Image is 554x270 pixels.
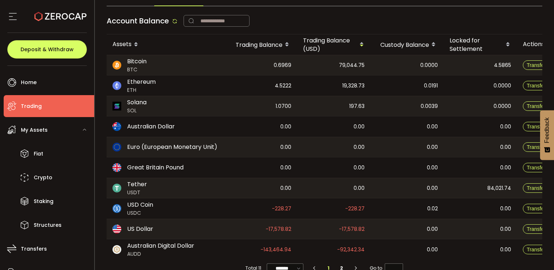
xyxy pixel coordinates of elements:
[21,77,37,88] span: Home
[21,244,47,254] span: Transfers
[127,250,194,258] span: AUDD
[127,57,147,66] span: Bitcoin
[21,125,48,135] span: My Assets
[523,204,550,213] button: Transfer
[224,38,297,51] div: Trading Balance
[421,102,438,110] span: 0.0039
[427,164,438,172] span: 0.00
[345,205,365,213] span: -228.27
[112,184,121,192] img: usdt_portfolio.svg
[427,123,438,131] span: 0.00
[527,62,546,68] span: Transfer
[523,81,550,90] button: Transfer
[487,184,511,192] span: 84,021.74
[523,142,550,152] button: Transfer
[494,102,511,110] span: 0.0000
[21,47,74,52] span: Deposit & Withdraw
[112,143,121,151] img: eur_portfolio.svg
[112,245,121,254] img: zuPXiwguUFiBOIQyqLOiXsnnNitlx7q4LCwEbLHADjIpTka+Lip0HH8D0VTrd02z+wEAAAAASUVORK5CYII=
[112,204,121,213] img: usdc_portfolio.svg
[280,123,291,131] span: 0.00
[424,82,438,90] span: 0.0191
[112,81,121,90] img: eth_portfolio.svg
[127,66,147,74] span: BTC
[261,245,291,254] span: -143,464.94
[337,245,365,254] span: -92,342.34
[523,163,550,172] button: Transfer
[342,82,365,90] span: 19,328.73
[127,225,153,233] span: US Dollar
[112,102,121,110] img: sol_portfolio.png
[427,205,438,213] span: 0.02
[280,184,291,192] span: 0.00
[274,61,291,70] span: 0.6969
[127,189,147,196] span: USDT
[127,78,156,86] span: Ethereum
[500,225,511,233] span: 0.00
[427,225,438,233] span: 0.00
[127,98,147,107] span: Solana
[112,122,121,131] img: aud_portfolio.svg
[494,82,511,90] span: 0.0000
[523,60,550,70] button: Transfer
[500,245,511,254] span: 0.00
[354,123,365,131] span: 0.00
[523,224,550,234] button: Transfer
[112,225,121,233] img: usd_portfolio.svg
[275,82,291,90] span: 4.5222
[500,205,511,213] span: 0.00
[527,124,546,130] span: Transfer
[127,122,175,131] span: Australian Dollar
[370,38,444,51] div: Custody Balance
[527,103,546,109] span: Transfer
[494,61,511,70] span: 4.5865
[427,245,438,254] span: 0.00
[349,102,365,110] span: 197.63
[527,226,546,232] span: Transfer
[34,149,43,159] span: Fiat
[420,61,438,70] span: 0.0000
[527,83,546,89] span: Transfer
[280,143,291,151] span: 0.00
[444,36,517,53] div: Locked for Settlement
[107,16,169,26] span: Account Balance
[34,220,62,230] span: Structures
[339,61,365,70] span: 79,044.75
[523,122,550,131] button: Transfer
[354,184,365,192] span: 0.00
[112,61,121,70] img: btc_portfolio.svg
[540,110,554,160] button: Feedback - Show survey
[280,164,291,172] span: 0.00
[127,241,194,250] span: Australian Digital Dollar
[527,206,546,211] span: Transfer
[339,225,365,233] span: -17,578.82
[34,172,52,183] span: Crypto
[21,101,42,112] span: Trading
[427,143,438,151] span: 0.00
[527,165,546,170] span: Transfer
[500,123,511,131] span: 0.00
[127,86,156,94] span: ETH
[354,143,365,151] span: 0.00
[127,107,147,115] span: SOL
[272,205,291,213] span: -228.27
[500,164,511,172] span: 0.00
[527,185,546,191] span: Transfer
[427,184,438,192] span: 0.00
[127,143,217,151] span: Euro (European Monetary Unit)
[266,225,291,233] span: -17,578.82
[523,183,550,193] button: Transfer
[276,102,291,110] span: 1.0700
[527,144,546,150] span: Transfer
[7,40,87,59] button: Deposit & Withdraw
[297,36,370,53] div: Trading Balance (USD)
[523,101,550,111] button: Transfer
[112,163,121,172] img: gbp_portfolio.svg
[544,117,550,143] span: Feedback
[354,164,365,172] span: 0.00
[127,200,153,209] span: USD Coin
[127,209,153,217] span: USDC
[517,235,554,270] iframe: Chat Widget
[34,196,53,207] span: Staking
